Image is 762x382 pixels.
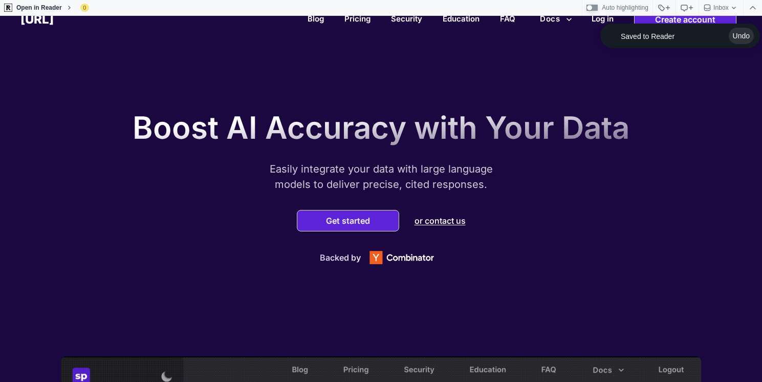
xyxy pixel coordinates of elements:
[133,109,629,146] p: Boost AI Accuracy with Your Data
[20,12,54,27] h2: [URL]
[344,14,371,24] a: Pricing
[361,245,443,270] img: Y Combinator logo
[323,216,373,226] button: Get started
[320,252,361,263] p: Backed by
[391,14,422,24] a: Security
[415,216,466,226] p: or contact us
[443,14,480,24] a: Education
[500,14,515,24] a: FAQ
[655,9,715,30] p: Create account
[253,161,509,192] p: Easily integrate your data with large language models to deliver precise, cited responses.
[536,9,576,29] button: more
[592,14,614,24] h2: Log in
[308,14,324,24] a: Blog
